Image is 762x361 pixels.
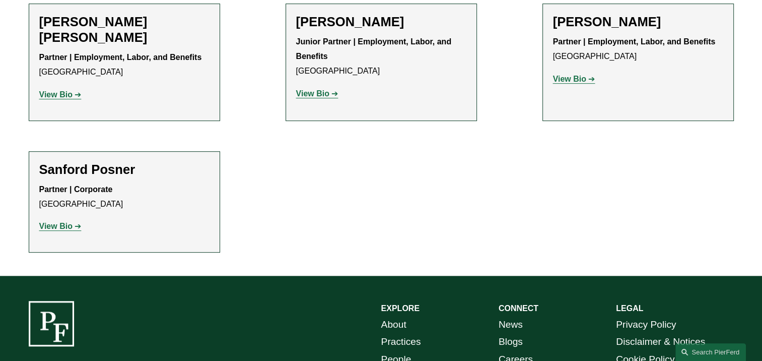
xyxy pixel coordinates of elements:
[675,343,746,361] a: Search this site
[499,304,538,313] strong: CONNECT
[296,89,338,98] a: View Bio
[381,304,420,313] strong: EXPLORE
[499,316,523,334] a: News
[381,333,421,351] a: Practices
[39,53,202,62] strong: Partner | Employment, Labor, and Benefits
[296,35,466,78] p: [GEOGRAPHIC_DATA]
[296,37,454,61] strong: Junior Partner | Employment, Labor, and Benefits
[553,75,595,83] a: View Bio
[39,222,73,230] strong: View Bio
[553,35,723,64] p: [GEOGRAPHIC_DATA]
[616,304,643,313] strong: LEGAL
[616,333,705,351] a: Disclaimer & Notices
[296,89,329,98] strong: View Bio
[499,333,523,351] a: Blogs
[296,14,466,30] h2: [PERSON_NAME]
[616,316,676,334] a: Privacy Policy
[39,14,210,45] h2: [PERSON_NAME] [PERSON_NAME]
[39,50,210,80] p: [GEOGRAPHIC_DATA]
[39,183,210,212] p: [GEOGRAPHIC_DATA]
[39,162,210,177] h2: Sanford Posner
[553,14,723,30] h2: [PERSON_NAME]
[381,316,406,334] a: About
[39,185,113,194] strong: Partner | Corporate
[39,90,82,99] a: View Bio
[553,37,716,46] strong: Partner | Employment, Labor, and Benefits
[39,222,82,230] a: View Bio
[39,90,73,99] strong: View Bio
[553,75,586,83] strong: View Bio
